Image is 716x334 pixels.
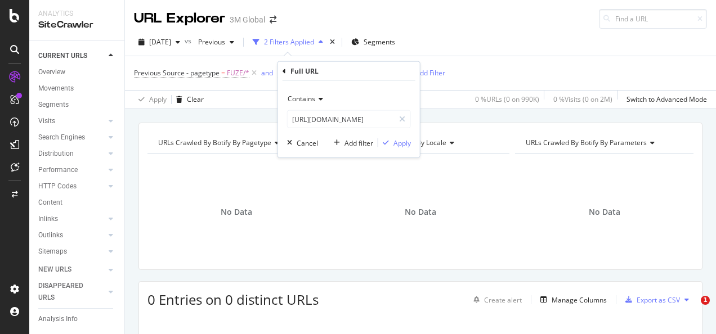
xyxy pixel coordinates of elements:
[230,14,265,25] div: 3M Global
[678,296,705,323] iframe: Intercom live chat
[38,9,115,19] div: Analytics
[393,138,411,147] div: Apply
[38,164,78,176] div: Performance
[589,206,620,218] span: No Data
[38,148,74,160] div: Distribution
[329,137,373,148] button: Add filter
[38,132,85,143] div: Search Engines
[221,68,225,78] span: =
[264,37,314,47] div: 2 Filters Applied
[261,67,273,78] button: and
[283,137,318,148] button: Cancel
[536,293,607,306] button: Manage Columns
[172,91,204,109] button: Clear
[344,138,373,147] div: Add filter
[38,213,58,225] div: Inlinks
[38,246,67,258] div: Sitemaps
[38,132,105,143] a: Search Engines
[38,99,69,111] div: Segments
[134,33,185,51] button: [DATE]
[38,180,105,192] a: HTTP Codes
[38,313,117,325] a: Analysis Info
[552,295,607,305] div: Manage Columns
[194,37,225,47] span: Previous
[599,9,707,29] input: Find a URL
[38,280,105,304] a: DISAPPEARED URLS
[288,94,315,103] span: Contains
[248,33,328,51] button: 2 Filters Applied
[227,65,249,81] span: FUZE/*
[38,66,65,78] div: Overview
[297,138,318,147] div: Cancel
[626,94,707,104] div: Switch to Advanced Mode
[221,206,252,218] span: No Data
[553,94,612,104] div: 0 % Visits ( 0 on 2M )
[38,197,117,209] a: Content
[523,134,683,152] h4: URLs Crawled By Botify By parameters
[38,50,105,62] a: CURRENT URLS
[38,246,105,258] a: Sitemaps
[38,50,87,62] div: CURRENT URLS
[38,115,55,127] div: Visits
[38,280,95,304] div: DISAPPEARED URLS
[134,9,225,28] div: URL Explorer
[290,66,319,76] div: Full URL
[342,138,446,147] span: URLs Crawled By Botify By locale
[475,94,539,104] div: 0 % URLs ( 0 on 990K )
[156,134,316,152] h4: URLs Crawled By Botify By pagetype
[38,99,117,111] a: Segments
[38,66,117,78] a: Overview
[38,164,105,176] a: Performance
[378,137,411,148] button: Apply
[38,19,115,31] div: SiteCrawler
[194,33,239,51] button: Previous
[158,138,271,147] span: URLs Crawled By Botify By pagetype
[328,37,337,48] div: times
[147,290,319,309] span: 0 Entries on 0 distinct URLs
[38,313,78,325] div: Analysis Info
[526,138,647,147] span: URLs Crawled By Botify By parameters
[38,264,105,276] a: NEW URLS
[38,83,117,94] a: Movements
[38,213,105,225] a: Inlinks
[38,115,105,127] a: Visits
[38,229,105,241] a: Outlinks
[185,36,194,46] span: vs
[38,180,77,192] div: HTTP Codes
[149,37,171,47] span: 2025 Sep. 14th
[38,148,105,160] a: Distribution
[637,295,680,305] div: Export as CSV
[415,68,445,78] div: Add Filter
[405,206,436,218] span: No Data
[38,197,62,209] div: Content
[38,264,71,276] div: NEW URLS
[347,33,400,51] button: Segments
[484,295,522,305] div: Create alert
[187,94,204,104] div: Clear
[622,91,707,109] button: Switch to Advanced Mode
[469,291,522,309] button: Create alert
[400,66,445,80] button: Add Filter
[134,68,220,78] span: Previous Source - pagetype
[364,37,395,47] span: Segments
[270,16,276,24] div: arrow-right-arrow-left
[621,291,680,309] button: Export as CSV
[134,91,167,109] button: Apply
[38,83,74,94] div: Movements
[701,296,710,305] span: 1
[38,229,63,241] div: Outlinks
[149,94,167,104] div: Apply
